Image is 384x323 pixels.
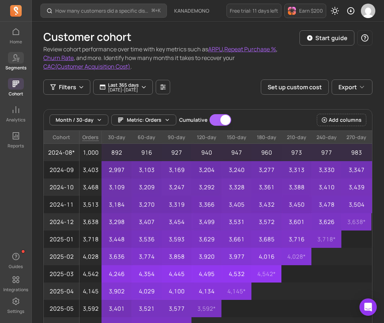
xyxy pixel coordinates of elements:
[6,117,25,123] p: Analytics
[79,300,102,317] p: 3,592
[161,144,191,161] p: 927
[251,131,281,144] p: 180-day
[311,231,341,248] p: 3,718 *
[49,115,108,125] button: Month / 30-day
[191,300,221,317] p: 3,592 *
[5,65,26,71] p: Segments
[131,131,161,144] p: 60-day
[341,178,371,196] p: 3,439
[161,178,191,196] p: 3,247
[191,161,221,178] p: 3,204
[341,131,371,144] p: 270-day
[221,213,251,231] p: 3,531
[221,196,251,213] p: 3,405
[79,283,102,300] p: 4,145
[161,131,191,144] p: 90-day
[191,213,221,231] p: 3,499
[311,213,341,231] p: 3,626
[102,196,131,213] p: 3,184
[224,45,276,53] button: Repeat Purchase %
[161,283,191,300] p: 4,100
[151,7,155,16] kbd: ⌘
[311,196,341,213] p: 3,478
[170,4,213,17] button: KANADEMONO
[281,144,311,161] p: 973
[40,4,167,18] button: How many customers did a specific discount code generate?⌘+K
[102,213,131,231] p: 3,298
[43,62,130,71] button: CAC(Customer Acquisition Cost)
[341,213,371,231] p: 3,638 *
[131,300,161,317] p: 3,521
[127,116,161,124] span: Metric: Orders
[161,231,191,248] p: 3,593
[317,114,366,126] button: Add columns
[10,39,22,45] p: Home
[152,7,161,14] span: +
[161,161,191,178] p: 3,169
[251,196,281,213] p: 3,432
[108,88,139,92] p: [DATE] - [DATE]
[7,309,24,314] p: Settings
[131,283,161,300] p: 4,029
[131,161,161,178] p: 3,103
[102,283,131,300] p: 3,902
[191,248,221,265] p: 3,920
[251,178,281,196] p: 3,361
[179,116,207,124] label: Cumulative
[102,178,131,196] p: 3,109
[161,196,191,213] p: 3,319
[108,82,139,88] p: Last 365 days
[174,7,209,14] span: KANADEMONO
[261,79,329,95] button: Set up custom cost
[341,144,371,161] p: 983
[221,265,251,283] p: 4,532
[191,283,221,300] p: 4,134
[44,231,79,248] span: 2025-01
[43,53,74,62] button: Churn Rate
[338,83,357,91] span: Export
[131,144,161,161] p: 916
[158,8,161,14] kbd: K
[43,45,299,71] p: Review cohort performance over time with key metrics such as , , , and more. Identify how many mo...
[341,196,371,213] p: 3,504
[299,7,323,14] p: Earn $200
[79,144,102,161] p: 1,000
[44,248,79,265] span: 2025-02
[341,161,371,178] p: 3,347
[8,143,24,149] p: Reports
[191,196,221,213] p: 3,366
[131,265,161,283] p: 4,354
[328,4,342,18] button: Toggle dark mode
[251,265,281,283] p: 4,542 *
[102,300,131,317] p: 3,401
[79,161,102,178] p: 3,403
[131,213,161,231] p: 3,407
[221,131,251,144] p: 150-day
[221,144,251,161] p: 947
[361,4,375,18] img: avatar
[281,178,311,196] p: 3,388
[221,231,251,248] p: 3,661
[221,248,251,265] p: 3,977
[161,248,191,265] p: 3,858
[111,115,176,125] button: Metric: Orders
[102,161,131,178] p: 2,997
[44,131,79,144] p: Cohort
[79,178,102,196] p: 3,468
[131,248,161,265] p: 3,774
[311,144,341,161] p: 977
[191,144,221,161] p: 940
[56,116,94,124] span: Month / 30-day
[221,161,251,178] p: 3,240
[251,231,281,248] p: 3,685
[59,83,76,91] span: Filters
[284,4,326,18] button: Earn $200
[43,79,90,95] button: Filters
[329,116,362,124] span: Add columns
[102,231,131,248] p: 3,448
[44,196,79,213] span: 2024-11
[311,161,341,178] p: 3,330
[281,131,311,144] p: 210-day
[221,283,251,300] p: 4,145 *
[131,178,161,196] p: 3,209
